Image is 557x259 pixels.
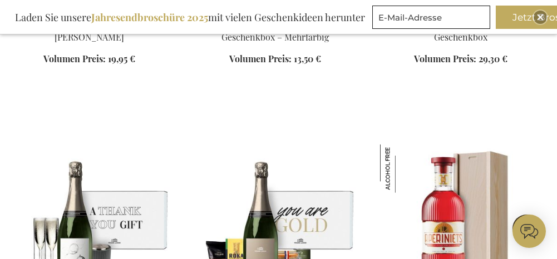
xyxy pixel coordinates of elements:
[414,53,507,66] a: Volumen Preis: 29,30 €
[91,11,208,24] b: Jahresendbroschüre 2025
[109,53,136,64] span: 19,95 €
[44,53,136,66] a: Volumen Preis: 19,95 €
[44,53,106,64] span: Volumen Preis:
[294,53,321,64] span: 13,50 €
[229,53,292,64] span: Volumen Preis:
[10,6,370,29] div: Laden Sie unsere mit vielen Geschenkideen herunter
[512,215,546,248] iframe: belco-activator-frame
[537,14,544,21] img: Close
[372,6,494,32] form: marketing offers and promotions
[380,145,428,193] img: Das Aperiniets Klassische Geschenk
[229,53,321,66] a: Volumen Preis: 13,50 €
[372,6,490,29] input: E-Mail-Adresse
[534,11,547,24] div: Close
[414,53,476,64] span: Volumen Preis:
[479,53,507,64] span: 29,30 €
